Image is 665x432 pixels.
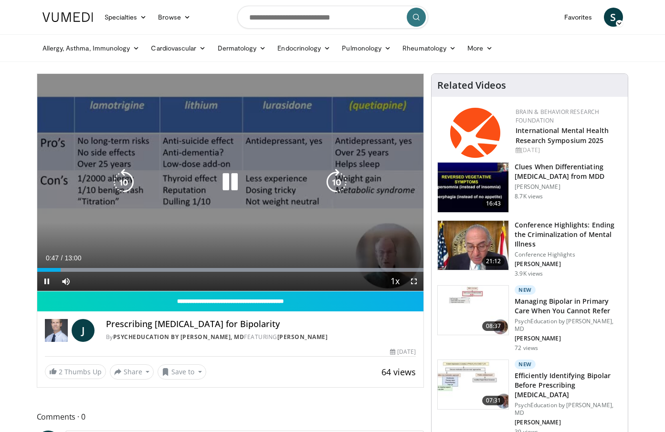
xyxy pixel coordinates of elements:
p: PsychEducation by [PERSON_NAME], MD [515,401,622,417]
h3: Managing Bipolar in Primary Care When You Cannot Refer [515,297,622,316]
a: International Mental Health Research Symposium 2025 [516,126,609,145]
button: Save to [158,364,206,380]
div: By FEATURING [106,333,416,341]
span: Comments 0 [37,411,424,423]
a: Rheumatology [397,39,462,58]
a: S [604,8,623,27]
a: Dermatology [212,39,272,58]
a: 21:12 Conference Highlights: Ending the Criminalization of Mental Illness Conference Highlights [... [437,220,622,278]
span: 16:43 [482,199,505,208]
div: [DATE] [390,348,416,356]
a: Allergy, Asthma, Immunology [37,39,146,58]
p: New [515,285,536,295]
p: [PERSON_NAME] [515,335,622,342]
p: 8.7K views [515,193,543,200]
h4: Related Videos [437,80,506,91]
input: Search topics, interventions [237,6,428,29]
img: bb766ca4-1a7a-496c-a5bd-5a4a5d6b6623.150x105_q85_crop-smart_upscale.jpg [438,360,508,410]
p: Conference Highlights [515,251,622,258]
h3: Efficiently Identifying Bipolar Before Prescribing [MEDICAL_DATA] [515,371,622,400]
a: Specialties [99,8,153,27]
button: Mute [56,272,75,291]
a: Brain & Behavior Research Foundation [516,108,599,124]
p: 3.9K views [515,270,543,278]
p: [PERSON_NAME] [515,419,622,426]
a: PsychEducation by [PERSON_NAME], MD [113,333,244,341]
h4: Prescribing [MEDICAL_DATA] for Bipolarity [106,319,416,329]
p: PsychEducation by [PERSON_NAME], MD [515,318,622,333]
span: 64 views [381,366,416,378]
span: 08:37 [482,321,505,331]
span: 2 [59,367,63,376]
img: a6520382-d332-4ed3-9891-ee688fa49237.150x105_q85_crop-smart_upscale.jpg [438,163,508,212]
a: More [462,39,498,58]
button: Playback Rate [385,272,404,291]
div: [DATE] [516,146,620,154]
p: [PERSON_NAME] [515,183,622,191]
a: Pulmonology [336,39,397,58]
a: Favorites [559,8,598,27]
video-js: Video Player [37,74,424,291]
p: [PERSON_NAME] [515,260,622,268]
span: 07:31 [482,396,505,405]
div: Progress Bar [37,268,424,272]
h3: Clues When Differentiating [MEDICAL_DATA] from MDD [515,162,622,181]
img: 93ffff33-031b-405f-9290-bb3092a202dd.150x105_q85_crop-smart_upscale.jpg [438,286,508,335]
p: 72 views [515,344,538,352]
button: Share [110,364,154,380]
button: Pause [37,272,56,291]
a: Endocrinology [272,39,336,58]
span: / [61,254,63,262]
img: 6bc95fc0-882d-4061-9ebb-ce70b98f0866.png.150x105_q85_autocrop_double_scale_upscale_version-0.2.png [450,108,500,158]
span: 13:00 [64,254,81,262]
p: New [515,360,536,369]
a: 16:43 Clues When Differentiating [MEDICAL_DATA] from MDD [PERSON_NAME] 8.7K views [437,162,622,213]
span: 21:12 [482,257,505,266]
a: Cardiovascular [145,39,211,58]
button: Fullscreen [404,272,423,291]
a: J [72,319,95,342]
a: 08:37 New Managing Bipolar in Primary Care When You Cannot Refer PsychEducation by [PERSON_NAME],... [437,285,622,352]
h3: Conference Highlights: Ending the Criminalization of Mental Illness [515,220,622,249]
a: [PERSON_NAME] [277,333,328,341]
span: 0:47 [46,254,59,262]
a: Browse [152,8,196,27]
img: PsychEducation by James Phelps, MD [45,319,68,342]
img: VuMedi Logo [42,12,93,22]
a: 2 Thumbs Up [45,364,106,379]
img: 1419e6f0-d69a-482b-b3ae-1573189bf46e.150x105_q85_crop-smart_upscale.jpg [438,221,508,270]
